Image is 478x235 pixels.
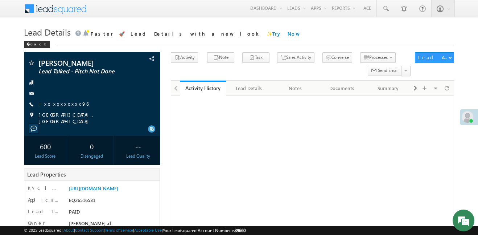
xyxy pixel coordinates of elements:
[72,139,111,153] div: 0
[272,81,319,96] a: Notes
[232,84,266,93] div: Lead Details
[69,185,118,191] a: [URL][DOMAIN_NAME]
[360,52,396,63] button: Processes
[207,52,234,63] button: Note
[418,54,449,61] div: Lead Actions
[24,227,246,234] span: © 2025 LeadSquared | | | | |
[272,31,300,37] a: Try Now
[75,228,104,232] a: Contact Support
[378,67,399,74] span: Send Email
[322,52,352,63] button: Converse
[365,81,412,96] a: Summary
[27,171,66,178] span: Lead Properties
[67,196,154,207] div: EQ26516531
[24,26,71,38] span: Lead Details
[38,101,88,107] a: +xx-xxxxxxxx96
[28,220,45,226] label: Owner
[69,220,111,226] span: [PERSON_NAME] .d
[163,228,246,233] span: Your Leadsquared Account Number is
[235,228,246,233] span: 39660
[180,81,226,96] a: Activity History
[369,54,388,60] span: Processes
[67,208,154,218] div: PAID
[119,139,158,153] div: --
[278,84,312,93] div: Notes
[24,40,53,46] a: Back
[226,81,273,96] a: Lead Details
[319,81,365,96] a: Documents
[277,52,314,63] button: Sales Activity
[415,52,454,63] button: Lead Actions
[28,185,60,191] label: KYC link 2_0
[28,208,60,215] label: Lead Type
[91,31,300,37] span: Faster 🚀 Lead Details with a new look ✨
[26,139,65,153] div: 600
[371,84,405,93] div: Summary
[63,228,74,232] a: About
[171,52,198,63] button: Activity
[105,228,133,232] a: Terms of Service
[368,66,402,76] button: Send Email
[38,112,148,125] span: [GEOGRAPHIC_DATA], [GEOGRAPHIC_DATA]
[134,228,162,232] a: Acceptable Use
[185,85,221,92] div: Activity History
[119,153,158,159] div: Lead Quality
[24,41,50,48] div: Back
[72,153,111,159] div: Disengaged
[38,59,122,66] span: [PERSON_NAME]
[28,196,60,203] label: Application Number
[26,153,65,159] div: Lead Score
[242,52,269,63] button: Task
[325,84,359,93] div: Documents
[38,68,122,75] span: Lead Talked - Pitch Not Done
